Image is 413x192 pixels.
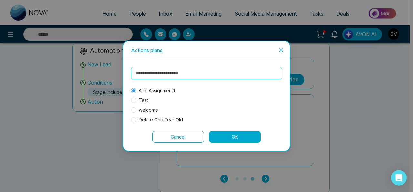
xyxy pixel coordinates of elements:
[391,170,407,186] div: Open Intercom Messenger
[278,48,284,53] span: close
[136,107,161,114] span: welcome
[131,47,282,54] div: Actions plans
[136,87,178,94] span: Alin-Assignment1
[209,131,261,143] button: OK
[272,41,290,59] button: Close
[152,131,204,143] button: Cancel
[136,116,186,123] span: Delete One Year Old
[136,97,151,104] span: Test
